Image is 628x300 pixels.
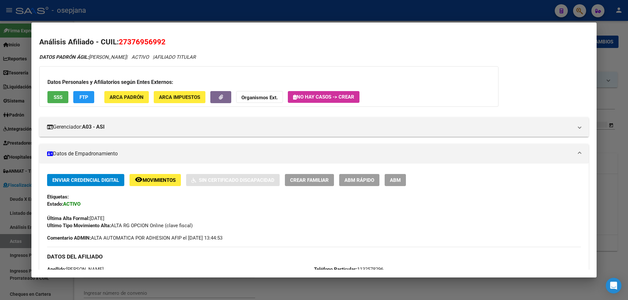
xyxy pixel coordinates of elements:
strong: DATOS PADRÓN ÁGIL: [39,54,89,60]
mat-expansion-panel-header: Datos de Empadronamiento [39,144,589,164]
span: 1132578296 [314,266,383,272]
span: ARCA Impuestos [159,94,200,100]
strong: ACTIVO [63,201,80,207]
i: | ACTIVO | [39,54,196,60]
strong: Teléfono Particular: [314,266,357,272]
button: Enviar Credencial Digital [47,174,124,186]
button: ARCA Impuestos [154,91,205,103]
span: SSS [54,94,62,100]
span: Enviar Credencial Digital [52,177,119,183]
span: [PERSON_NAME] [39,54,126,60]
mat-icon: remove_red_eye [135,176,143,183]
span: FTP [79,94,88,100]
span: ALTA RG OPCION Online (clave fiscal) [47,223,193,229]
button: Movimientos [130,174,181,186]
button: ABM [385,174,406,186]
button: ARCA Padrón [104,91,149,103]
span: ALTA AUTOMATICA POR ADHESION AFIP el [DATE] 13:44:53 [47,234,222,242]
strong: Etiquetas: [47,194,69,200]
span: 27376956992 [119,38,166,46]
button: Crear Familiar [285,174,334,186]
strong: Ultimo Tipo Movimiento Alta: [47,223,111,229]
button: ABM Rápido [339,174,379,186]
strong: Apellido: [47,266,66,272]
div: Open Intercom Messenger [606,278,621,293]
span: ABM [390,177,401,183]
h2: Análisis Afiliado - CUIL: [39,37,589,48]
strong: A03 - ASI [82,123,105,131]
button: SSS [47,91,68,103]
strong: Organismos Ext. [241,95,278,101]
button: Organismos Ext. [236,91,283,103]
span: AFILIADO TITULAR [154,54,196,60]
mat-panel-title: Datos de Empadronamiento [47,150,573,158]
strong: Última Alta Formal: [47,215,90,221]
span: Crear Familiar [290,177,329,183]
strong: Estado: [47,201,63,207]
mat-expansion-panel-header: Gerenciador:A03 - ASI [39,117,589,137]
span: Movimientos [143,177,176,183]
button: No hay casos -> Crear [288,91,359,103]
span: [PERSON_NAME] [47,266,104,272]
mat-panel-title: Gerenciador: [47,123,573,131]
button: Sin Certificado Discapacidad [186,174,280,186]
strong: Comentario ADMIN: [47,235,91,241]
span: ABM Rápido [344,177,374,183]
span: No hay casos -> Crear [293,94,354,100]
span: [DATE] [47,215,104,221]
span: ARCA Padrón [110,94,144,100]
span: Sin Certificado Discapacidad [199,177,274,183]
h3: Datos Personales y Afiliatorios según Entes Externos: [47,78,490,86]
button: FTP [73,91,94,103]
h3: DATOS DEL AFILIADO [47,253,581,260]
